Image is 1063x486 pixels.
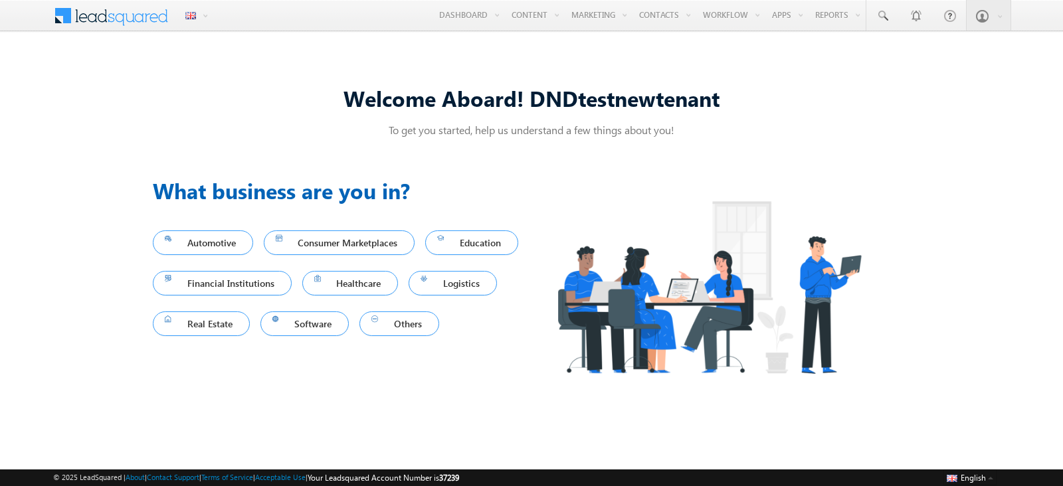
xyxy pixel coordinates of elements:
button: English [943,469,997,485]
a: Acceptable Use [255,473,306,481]
span: 37239 [439,473,459,483]
span: Real Estate [165,315,238,333]
span: Logistics [421,274,485,292]
span: Education [437,234,506,252]
span: Your Leadsquared Account Number is [308,473,459,483]
span: Others [371,315,427,333]
a: Contact Support [147,473,199,481]
span: Automotive [165,234,241,252]
span: Financial Institutions [165,274,280,292]
a: Terms of Service [201,473,253,481]
a: About [126,473,145,481]
div: Welcome Aboard! DNDtestnewtenant [153,84,910,112]
span: English [961,473,986,483]
span: Software [272,315,338,333]
span: Consumer Marketplaces [276,234,403,252]
span: © 2025 LeadSquared | | | | | [53,471,459,484]
p: To get you started, help us understand a few things about you! [153,123,910,137]
span: Healthcare [314,274,387,292]
img: Industry.png [531,175,886,400]
h3: What business are you in? [153,175,531,206]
